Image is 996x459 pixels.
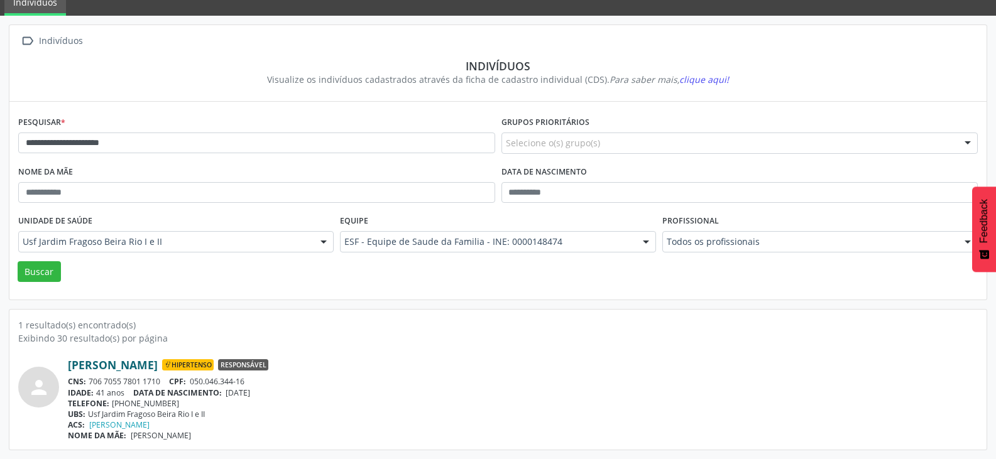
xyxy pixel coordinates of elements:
[36,32,85,50] div: Indivíduos
[610,73,729,85] i: Para saber mais,
[68,419,85,430] span: ACS:
[68,387,978,398] div: 41 anos
[169,376,186,387] span: CPF:
[18,332,978,345] div: Exibindo 30 resultado(s) por página
[27,59,969,73] div: Indivíduos
[218,359,268,370] span: Responsável
[978,199,990,243] span: Feedback
[68,376,978,387] div: 706 7055 7801 1710
[28,376,50,399] i: person
[972,186,996,272] button: Feedback - Mostrar pesquisa
[667,235,952,248] span: Todos os profissionais
[23,235,308,248] span: Usf Jardim Fragoso Beira Rio I e II
[68,409,978,419] div: Usf Jardim Fragoso Beira Rio I e II
[27,73,969,86] div: Visualize os indivíduos cadastrados através da ficha de cadastro individual (CDS).
[68,358,158,372] a: [PERSON_NAME]
[506,136,600,149] span: Selecione o(s) grupo(s)
[68,387,94,398] span: IDADE:
[501,163,587,182] label: Data de nascimento
[190,376,244,387] span: 050.046.344-16
[18,318,978,332] div: 1 resultado(s) encontrado(s)
[18,32,36,50] i: 
[679,73,729,85] span: clique aqui!
[340,212,368,231] label: Equipe
[18,212,92,231] label: Unidade de saúde
[344,235,630,248] span: ESF - Equipe de Saude da Familia - INE: 0000148474
[501,113,589,132] label: Grupos prioritários
[18,261,61,283] button: Buscar
[89,419,150,430] a: [PERSON_NAME]
[133,387,222,398] span: DATA DE NASCIMENTO:
[131,430,191,441] span: [PERSON_NAME]
[68,409,85,419] span: UBS:
[68,398,109,409] span: TELEFONE:
[18,113,65,132] label: Pesquisar
[18,32,85,50] a:  Indivíduos
[68,376,86,387] span: CNS:
[226,387,250,398] span: [DATE]
[68,430,126,441] span: NOME DA MÃE:
[68,398,978,409] div: [PHONE_NUMBER]
[662,212,719,231] label: Profissional
[18,163,73,182] label: Nome da mãe
[162,359,214,370] span: Hipertenso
